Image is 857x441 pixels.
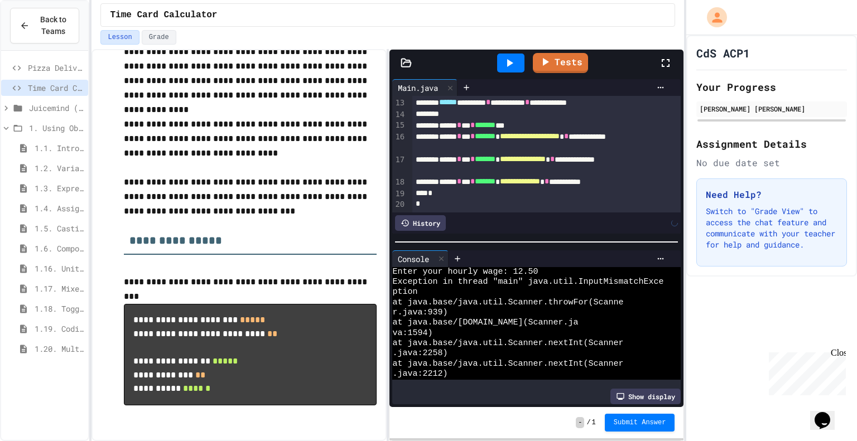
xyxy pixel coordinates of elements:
[4,4,77,71] div: Chat with us now!Close
[706,206,837,250] p: Switch to "Grade View" to access the chat feature and communicate with your teacher for help and ...
[35,142,84,154] span: 1.1. Introduction to Algorithms, Programming, and Compilers
[392,318,578,328] span: at java.base/[DOMAIN_NAME](Scanner.ja
[10,8,79,43] button: Back to Teams
[392,253,435,265] div: Console
[392,369,447,379] span: .java:2212)
[696,79,847,95] h2: Your Progress
[28,62,84,74] span: Pizza Delivery Calculator
[110,8,217,22] span: Time Card Calculator
[35,222,84,234] span: 1.5. Casting and Ranges of Values
[764,348,846,395] iframe: chat widget
[392,250,449,267] div: Console
[35,243,84,254] span: 1.6. Compound Assignment Operators
[35,182,84,194] span: 1.3. Expressions and Output [New]
[29,102,84,114] span: Juicemind (Completed) Excersizes
[605,414,675,432] button: Submit Answer
[810,396,846,430] iframe: chat widget
[392,308,447,318] span: r.java:939)
[592,418,596,427] span: 1
[700,104,844,114] div: [PERSON_NAME] [PERSON_NAME]
[706,188,837,201] h3: Need Help?
[392,338,623,348] span: at java.base/java.util.Scanner.nextInt(Scanner
[392,177,406,188] div: 18
[35,303,84,314] span: 1.18. Toggle Mixed Up or Write Code Practice 1.1-1.6
[142,30,176,45] button: Grade
[392,359,623,369] span: at java.base/java.util.Scanner.nextInt(Scanner
[35,323,84,335] span: 1.19. Coding Practice 1a (1.1-1.6)
[100,30,139,45] button: Lesson
[533,53,588,73] a: Tests
[696,136,847,152] h2: Assignment Details
[36,14,70,37] span: Back to Teams
[392,287,417,297] span: ption
[695,4,730,30] div: My Account
[392,82,444,94] div: Main.java
[586,418,590,427] span: /
[392,120,406,132] div: 15
[35,202,84,214] span: 1.4. Assignment and Input
[28,82,84,94] span: Time Card Calculator
[614,418,666,427] span: Submit Answer
[392,79,458,96] div: Main.java
[35,162,84,174] span: 1.2. Variables and Data Types
[392,328,432,338] span: va:1594)
[29,122,84,134] span: 1. Using Objects and Methods
[392,154,406,177] div: 17
[35,263,84,274] span: 1.16. Unit Summary 1a (1.1-1.6)
[392,277,663,287] span: Exception in thread "main" java.util.InputMismatchExce
[392,267,538,277] span: Enter your hourly wage: 12.50
[610,389,681,404] div: Show display
[696,156,847,169] div: No due date set
[576,417,584,428] span: -
[392,298,623,308] span: at java.base/java.util.Scanner.throwFor(Scanne
[392,188,406,200] div: 19
[35,343,84,355] span: 1.20. Multiple Choice Exercises for Unit 1a (1.1-1.6)
[395,215,446,231] div: History
[392,132,406,154] div: 16
[35,283,84,294] span: 1.17. Mixed Up Code Practice 1.1-1.6
[696,45,750,61] h1: CdS ACP1
[392,348,447,358] span: .java:2258)
[392,109,406,120] div: 14
[392,199,406,210] div: 20
[392,98,406,109] div: 13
